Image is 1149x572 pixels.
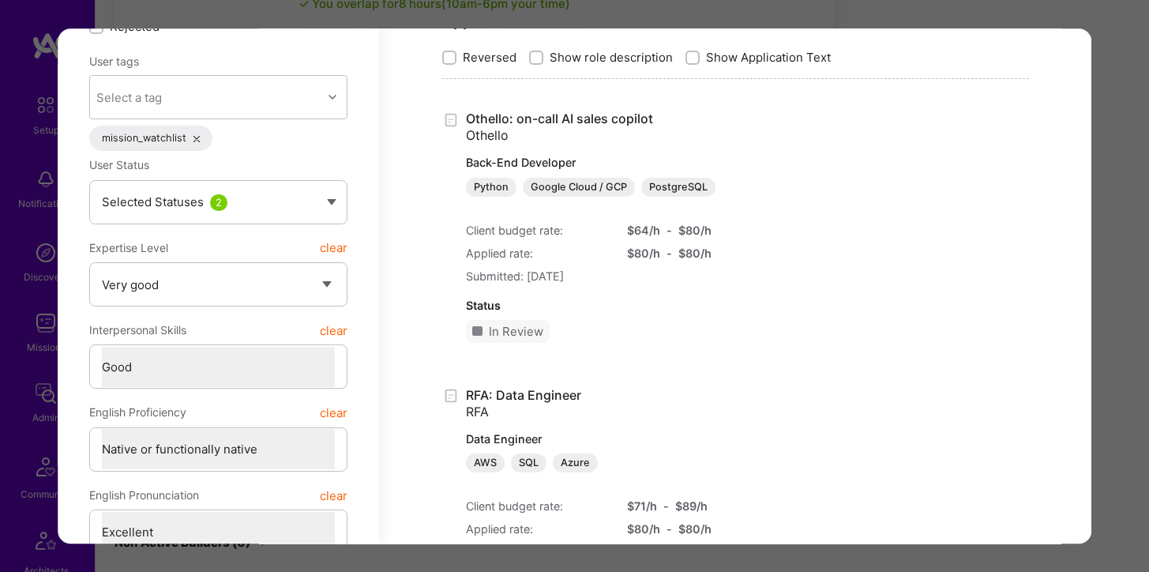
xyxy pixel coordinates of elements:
div: Python [466,178,516,197]
div: Select a tag [96,89,161,106]
i: icon Chevron [329,94,336,102]
div: - [663,499,669,515]
div: - [666,222,672,239]
div: Created [442,111,466,129]
div: PostgreSQL [641,178,715,197]
div: Created [442,387,466,405]
i: icon Application [442,388,460,406]
button: clear [320,481,347,510]
div: $ 80 /h [678,222,712,239]
i: icon Close [193,136,200,142]
a: Othello: on-call AI sales copilotOthelloBack-End DeveloperPythonGoogle Cloud / GCPPostgreSQL [466,111,883,197]
span: RFA [466,404,489,420]
div: $ 89 /h [675,499,708,515]
div: SQL [511,454,546,473]
label: User tags [89,55,139,70]
div: Applied rate: [466,521,608,538]
span: English Pronunciation [89,481,199,510]
div: Status [466,297,883,314]
div: modal [58,28,1092,544]
button: clear [320,316,347,344]
span: English Proficiency [89,399,186,427]
i: icon Application [442,111,460,130]
span: Interpersonal Skills [89,316,186,344]
div: $ 80 /h [678,245,712,262]
div: Azure [553,454,598,473]
span: Othello [466,127,509,143]
div: $ 64 /h [627,222,660,239]
div: $ 71 /h [627,499,657,515]
div: Applied rate: [466,245,608,262]
div: $ 80 /h [678,521,712,538]
span: Show Application Text [706,49,831,66]
p: Data Engineer [466,431,883,447]
div: $ 80 /h [627,521,660,538]
div: Google Cloud / GCP [523,178,635,197]
span: Expertise Level [89,234,168,262]
div: AWS [466,454,505,473]
div: Client budget rate: [466,499,608,515]
div: 2 [210,194,227,211]
div: In Review [488,323,543,340]
button: clear [320,234,347,262]
div: - [666,521,672,538]
span: Reversed [463,49,516,66]
a: RFA: Data EngineerRFAData EngineerAWSSQLAzure [466,387,883,473]
img: caret [327,199,336,205]
p: Back-End Developer [466,156,883,171]
span: Selected Statuses [102,194,204,209]
button: clear [320,399,347,427]
span: Show role description [550,49,673,66]
div: $ 80 /h [627,245,660,262]
div: Submitted: [DATE] [466,268,883,284]
div: - [666,245,672,262]
div: mission_watchlist [89,126,212,152]
span: User Status [89,159,149,172]
div: Client budget rate: [466,222,608,239]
